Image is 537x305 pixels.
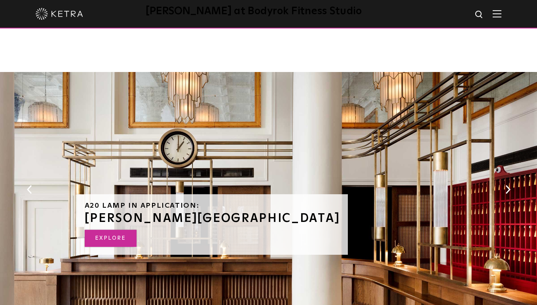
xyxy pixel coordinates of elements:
[36,8,83,20] img: ketra-logo-2019-white
[493,10,501,17] img: Hamburger%20Nav.svg
[504,184,512,195] button: Next
[85,202,340,209] h6: A20 Lamp in Application:
[25,184,33,195] button: Previous
[474,10,484,20] img: search icon
[85,212,340,224] h3: [PERSON_NAME][GEOGRAPHIC_DATA]
[85,230,137,247] a: Explore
